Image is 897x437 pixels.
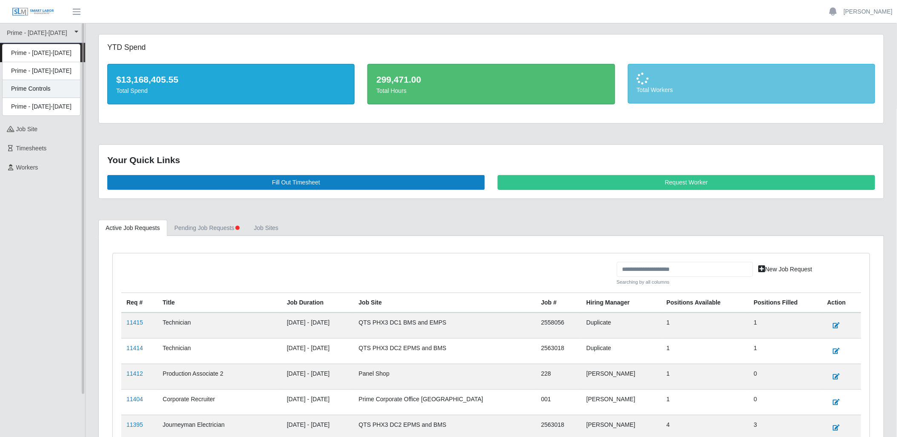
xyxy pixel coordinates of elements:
[12,7,54,17] img: SLM Logo
[158,364,282,389] td: Production Associate 2
[16,164,38,171] span: Workers
[158,338,282,364] td: Technician
[749,293,822,313] th: Positions Filled
[158,389,282,415] td: Corporate Recruiter
[536,338,581,364] td: 2563018
[749,364,822,389] td: 0
[107,175,485,190] a: Fill Out Timesheet
[121,293,158,313] th: Req #
[282,313,354,339] td: [DATE] - [DATE]
[536,389,581,415] td: 001
[582,293,662,313] th: Hiring Manager
[354,338,536,364] td: QTS PHX3 DC2 EPMS and BMS
[354,293,536,313] th: job site
[116,86,346,95] div: Total Spend
[376,73,606,86] div: 299,471.00
[3,62,80,80] div: Prime - [DATE]-[DATE]
[167,220,247,236] a: Pending Job Requests
[158,313,282,339] td: Technician
[498,175,875,190] a: Request Worker
[662,338,749,364] td: 1
[16,145,47,152] span: Timesheets
[282,389,354,415] td: [DATE] - [DATE]
[749,389,822,415] td: 0
[282,364,354,389] td: [DATE] - [DATE]
[354,313,536,339] td: QTS PHX3 DC1 BMS and EMPS
[822,293,861,313] th: Action
[637,86,866,95] div: Total Workers
[749,313,822,339] td: 1
[158,293,282,313] th: Title
[126,370,143,377] a: 11412
[582,389,662,415] td: [PERSON_NAME]
[3,80,80,98] div: Prime Controls
[126,345,143,351] a: 11414
[536,313,581,339] td: 2558056
[376,86,606,95] div: Total Hours
[582,364,662,389] td: [PERSON_NAME]
[582,313,662,339] td: Duplicate
[282,293,354,313] th: Job Duration
[126,421,143,428] a: 11395
[107,43,355,52] h5: YTD Spend
[536,293,581,313] th: Job #
[16,126,38,132] span: job site
[844,7,893,16] a: [PERSON_NAME]
[582,338,662,364] td: Duplicate
[3,98,80,115] div: Prime - [DATE]-[DATE]
[3,44,80,62] div: Prime - [DATE]-[DATE]
[662,313,749,339] td: 1
[116,73,346,86] div: $13,168,405.55
[282,338,354,364] td: [DATE] - [DATE]
[354,389,536,415] td: Prime Corporate Office [GEOGRAPHIC_DATA]
[749,338,822,364] td: 1
[662,293,749,313] th: Positions Available
[753,262,818,277] a: New Job Request
[536,364,581,389] td: 228
[98,220,167,236] a: Active Job Requests
[617,279,753,286] small: Searching by all columns
[126,319,143,326] a: 11415
[107,153,875,167] div: Your Quick Links
[662,364,749,389] td: 1
[247,220,286,236] a: job sites
[354,364,536,389] td: Panel Shop
[126,396,143,402] a: 11404
[662,389,749,415] td: 1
